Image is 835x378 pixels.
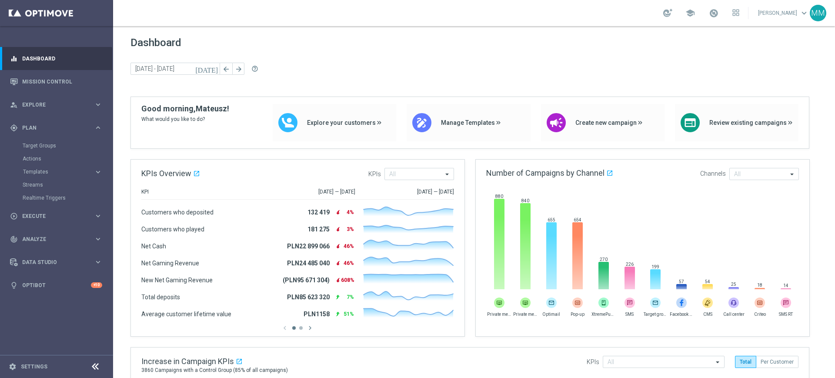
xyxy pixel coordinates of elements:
div: Analyze [10,235,94,243]
i: keyboard_arrow_right [94,235,102,243]
span: keyboard_arrow_down [799,8,809,18]
div: Realtime Triggers [23,191,112,204]
i: keyboard_arrow_right [94,100,102,109]
a: Mission Control [22,70,102,93]
span: Plan [22,125,94,130]
a: Streams [23,181,90,188]
div: Mission Control [10,70,102,93]
a: Dashboard [22,47,102,70]
button: track_changes Analyze keyboard_arrow_right [10,236,103,243]
a: Realtime Triggers [23,194,90,201]
div: Target Groups [23,139,112,152]
button: equalizer Dashboard [10,55,103,62]
i: play_circle_outline [10,212,18,220]
div: Streams [23,178,112,191]
a: Optibot [22,274,91,297]
button: play_circle_outline Execute keyboard_arrow_right [10,213,103,220]
div: Explore [10,101,94,109]
i: gps_fixed [10,124,18,132]
span: Explore [22,102,94,107]
div: Optibot [10,274,102,297]
a: Settings [21,364,47,369]
span: Data Studio [22,260,94,265]
a: [PERSON_NAME]keyboard_arrow_down [757,7,810,20]
span: Analyze [22,237,94,242]
i: keyboard_arrow_right [94,212,102,220]
i: keyboard_arrow_right [94,258,102,266]
span: Templates [23,169,85,174]
div: Data Studio [10,258,94,266]
div: Templates [23,169,94,174]
div: Templates [23,165,112,178]
div: Plan [10,124,94,132]
div: Dashboard [10,47,102,70]
button: gps_fixed Plan keyboard_arrow_right [10,124,103,131]
div: MM [810,5,826,21]
button: lightbulb Optibot +10 [10,282,103,289]
div: Actions [23,152,112,165]
i: equalizer [10,55,18,63]
a: Actions [23,155,90,162]
a: Target Groups [23,142,90,149]
i: lightbulb [10,281,18,289]
div: Execute [10,212,94,220]
span: school [685,8,695,18]
button: Templates keyboard_arrow_right [23,168,103,175]
i: keyboard_arrow_right [94,168,102,176]
span: Execute [22,214,94,219]
i: settings [9,363,17,371]
button: Mission Control [10,78,103,85]
i: keyboard_arrow_right [94,124,102,132]
button: person_search Explore keyboard_arrow_right [10,101,103,108]
i: track_changes [10,235,18,243]
i: person_search [10,101,18,109]
button: Data Studio keyboard_arrow_right [10,259,103,266]
div: +10 [91,282,102,288]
